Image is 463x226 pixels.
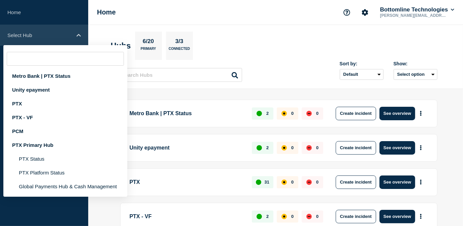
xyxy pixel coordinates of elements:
select: Sort by [340,69,384,80]
button: More actions [417,210,425,223]
p: 0 [316,145,319,150]
li: PTX Platform Status [3,166,127,180]
button: Account settings [358,5,372,20]
div: PCM [3,124,127,138]
button: See overview [379,107,415,120]
p: 6/20 [140,38,156,47]
h1: Home [97,8,116,16]
button: Support [340,5,354,20]
div: Unity epayment [3,83,127,97]
p: 0 [291,111,294,116]
div: affected [282,214,287,219]
div: PTX [3,97,127,110]
button: Create incident [336,141,376,155]
h2: Hubs [111,41,131,51]
div: Sort by: [340,61,384,66]
div: up [257,214,262,219]
button: Create incident [336,210,376,223]
p: 0 [316,180,319,185]
p: [PERSON_NAME][EMAIL_ADDRESS][PERSON_NAME][DOMAIN_NAME] [379,13,449,18]
div: up [257,111,262,116]
div: down [306,214,312,219]
div: down [306,111,312,116]
button: Create incident [336,175,376,189]
p: 3/3 [173,38,186,47]
div: down [306,180,312,185]
button: See overview [379,141,415,155]
div: affected [282,111,287,116]
button: Create incident [336,107,376,120]
p: PTX [130,175,244,189]
p: 0 [316,111,319,116]
div: affected [282,180,287,185]
div: up [257,145,262,151]
p: Metro Bank | PTX Status [130,107,244,120]
li: Global Payments Hub & Cash Management [3,180,127,193]
button: Bottomline Technologies [379,6,456,13]
p: Connected [169,47,190,54]
button: See overview [379,175,415,189]
button: More actions [417,107,425,120]
button: Select option [394,69,437,80]
div: PTX Primary Hub [3,138,127,152]
div: PTX - VF [3,110,127,124]
input: Search Hubs [114,68,242,82]
div: up [256,180,261,185]
li: PTX Status [3,152,127,166]
div: affected [282,145,287,151]
div: Metro Bank | PTX Status [3,69,127,83]
p: 0 [316,214,319,219]
p: 2 [266,111,269,116]
p: 0 [291,145,294,150]
button: See overview [379,210,415,223]
p: Select Hub [7,32,72,38]
button: More actions [417,176,425,188]
p: 0 [291,180,294,185]
p: 2 [266,145,269,150]
div: Show: [394,61,437,66]
button: More actions [417,141,425,154]
p: 2 [266,214,269,219]
p: Unity epayment [130,141,244,155]
div: down [306,145,312,151]
p: Primary [141,47,156,54]
p: 31 [264,180,269,185]
p: 0 [291,214,294,219]
p: PTX - VF [130,210,244,223]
